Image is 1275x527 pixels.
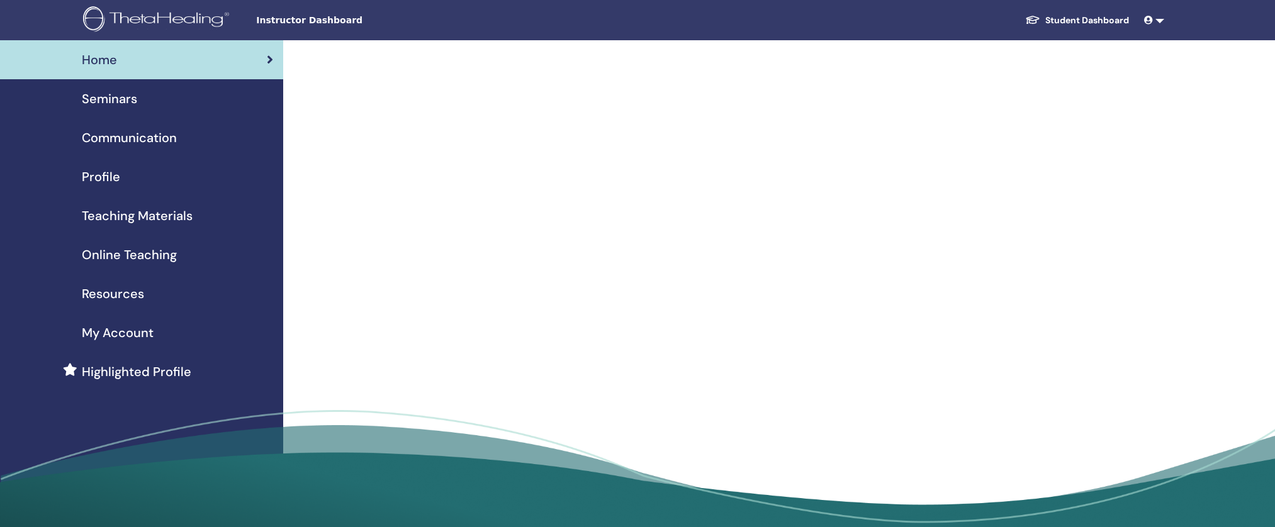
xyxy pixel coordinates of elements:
span: Teaching Materials [82,206,193,225]
span: Highlighted Profile [82,362,191,381]
span: Online Teaching [82,245,177,264]
span: Home [82,50,117,69]
span: Resources [82,284,144,303]
span: Seminars [82,89,137,108]
a: Student Dashboard [1015,9,1139,32]
span: Profile [82,167,120,186]
img: graduation-cap-white.svg [1025,14,1040,25]
span: Instructor Dashboard [256,14,445,27]
span: Communication [82,128,177,147]
img: logo.png [83,6,233,35]
span: My Account [82,323,154,342]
